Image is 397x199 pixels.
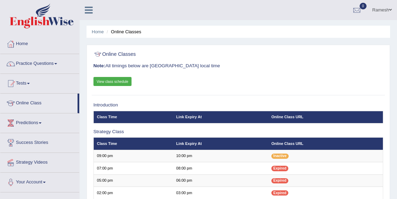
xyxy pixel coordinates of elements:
span: Inactive [271,154,289,159]
td: 09:00 pm [93,150,173,162]
a: Success Stories [0,133,79,150]
th: Class Time [93,138,173,150]
th: Class Time [93,111,173,123]
h3: Introduction [93,103,384,108]
td: 08:00 pm [173,162,268,174]
th: Link Expiry At [173,138,268,150]
a: Online Class [0,94,78,111]
h3: All timings below are [GEOGRAPHIC_DATA] local time [93,63,384,69]
td: 05:00 pm [93,174,173,187]
a: Home [0,34,79,52]
span: Expired [271,190,288,196]
span: 0 [360,3,367,9]
th: Online Class URL [268,111,383,123]
th: Online Class URL [268,138,383,150]
a: Strategy Videos [0,153,79,170]
span: Expired [271,166,288,171]
td: 03:00 pm [173,187,268,199]
li: Online Classes [105,28,141,35]
td: 07:00 pm [93,162,173,174]
th: Link Expiry At [173,111,268,123]
a: View class schedule [93,77,132,86]
td: 06:00 pm [173,174,268,187]
span: Expired [271,178,288,183]
td: 02:00 pm [93,187,173,199]
b: Note: [93,63,106,68]
h3: Strategy Class [93,129,384,135]
td: 10:00 pm [173,150,268,162]
a: Practice Questions [0,54,79,71]
h2: Online Classes [93,50,273,59]
a: Your Account [0,173,79,190]
a: Tests [0,74,79,91]
a: Home [92,29,104,34]
a: Predictions [0,113,79,131]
